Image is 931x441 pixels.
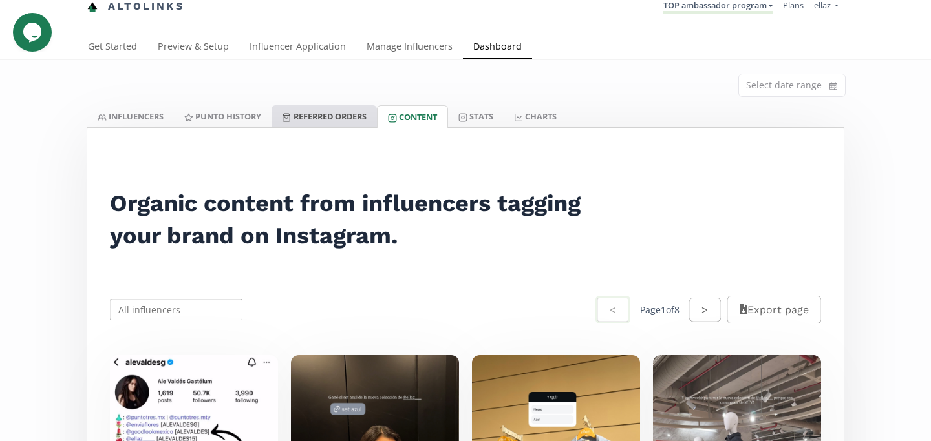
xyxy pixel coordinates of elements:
a: INFLUENCERS [87,105,174,127]
button: Export page [727,296,821,323]
input: All influencers [108,297,244,322]
svg: calendar [829,79,837,92]
a: Punto HISTORY [174,105,272,127]
a: Stats [448,105,504,127]
a: Preview & Setup [147,35,239,61]
img: favicon-32x32.png [87,2,98,12]
a: Get Started [78,35,147,61]
a: Manage Influencers [356,35,463,61]
a: Content [377,105,448,128]
button: > [689,298,720,322]
a: Dashboard [463,35,532,61]
div: Page 1 of 8 [640,303,680,316]
h2: Organic content from influencers tagging your brand on Instagram. [110,187,597,252]
a: CHARTS [504,105,567,127]
a: Referred Orders [272,105,376,127]
a: Influencer Application [239,35,356,61]
button: < [595,296,630,323]
iframe: chat widget [13,13,54,52]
